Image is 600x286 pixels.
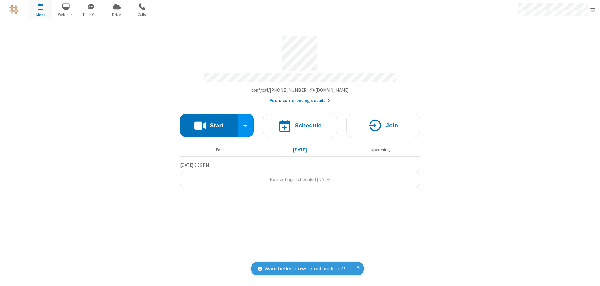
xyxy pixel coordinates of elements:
[263,114,337,137] button: Schedule
[180,162,209,168] span: [DATE] 5:36 PM
[264,265,345,273] span: Want better browser notifications?
[54,12,78,17] span: Webinars
[180,161,420,188] section: Today's Meetings
[262,144,338,156] button: [DATE]
[251,87,349,93] span: Copy my meeting room link
[346,114,420,137] button: Join
[180,31,420,104] section: Account details
[386,122,398,128] h4: Join
[238,114,254,137] div: Start conference options
[210,122,223,128] h4: Start
[80,12,103,17] span: Team Chat
[251,87,349,94] button: Copy my meeting room linkCopy my meeting room link
[130,12,154,17] span: Calls
[270,97,331,104] button: Audio conferencing details
[105,12,128,17] span: Drive
[9,5,19,14] img: QA Selenium DO NOT DELETE OR CHANGE
[182,144,258,156] button: Past
[29,12,52,17] span: Meet
[342,144,418,156] button: Upcoming
[295,122,322,128] h4: Schedule
[270,176,330,182] span: No meetings scheduled [DATE]
[180,114,238,137] button: Start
